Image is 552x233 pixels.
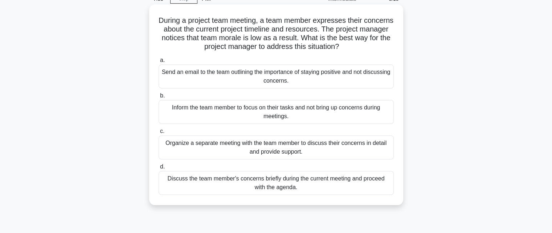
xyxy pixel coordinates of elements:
[159,136,394,159] div: Organize a separate meeting with the team member to discuss their concerns in detail and provide ...
[160,57,165,63] span: a.
[160,163,165,170] span: d.
[160,92,165,99] span: b.
[160,128,164,134] span: c.
[159,171,394,195] div: Discuss the team member's concerns briefly during the current meeting and proceed with the agenda.
[159,65,394,88] div: Send an email to the team outlining the importance of staying positive and not discussing concerns.
[159,100,394,124] div: Inform the team member to focus on their tasks and not bring up concerns during meetings.
[158,16,394,51] h5: During a project team meeting, a team member expresses their concerns about the current project t...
